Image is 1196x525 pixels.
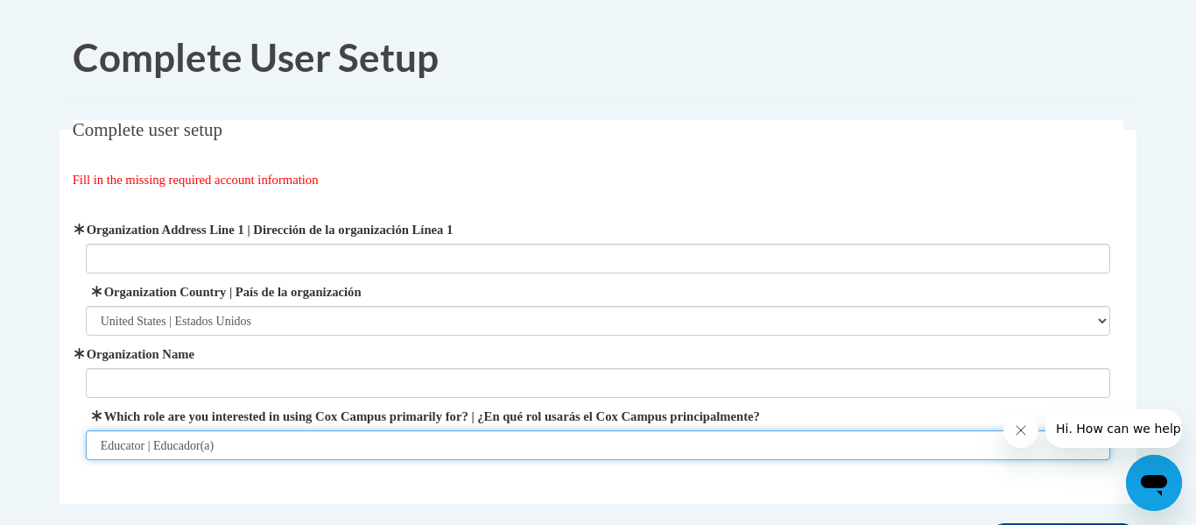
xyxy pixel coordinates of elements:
[86,282,1111,302] label: Organization Country | País de la organización
[73,34,439,80] span: Complete User Setup
[86,244,1111,273] input: Metadata input
[1045,409,1182,448] iframe: Message from company
[86,220,1111,239] label: Organization Address Line 1 | Dirección de la organización Línea 1
[86,407,1111,426] label: Which role are you interested in using Cox Campus primarily for? | ¿En qué rol usarás el Cox Camp...
[73,119,222,140] span: Complete user setup
[1126,455,1182,511] iframe: Button to launch messaging window
[86,344,1111,364] label: Organization Name
[73,173,319,187] span: Fill in the missing required account information
[11,12,142,26] span: Hi. How can we help?
[86,368,1111,398] input: Metadata input
[1003,413,1038,448] iframe: Close message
